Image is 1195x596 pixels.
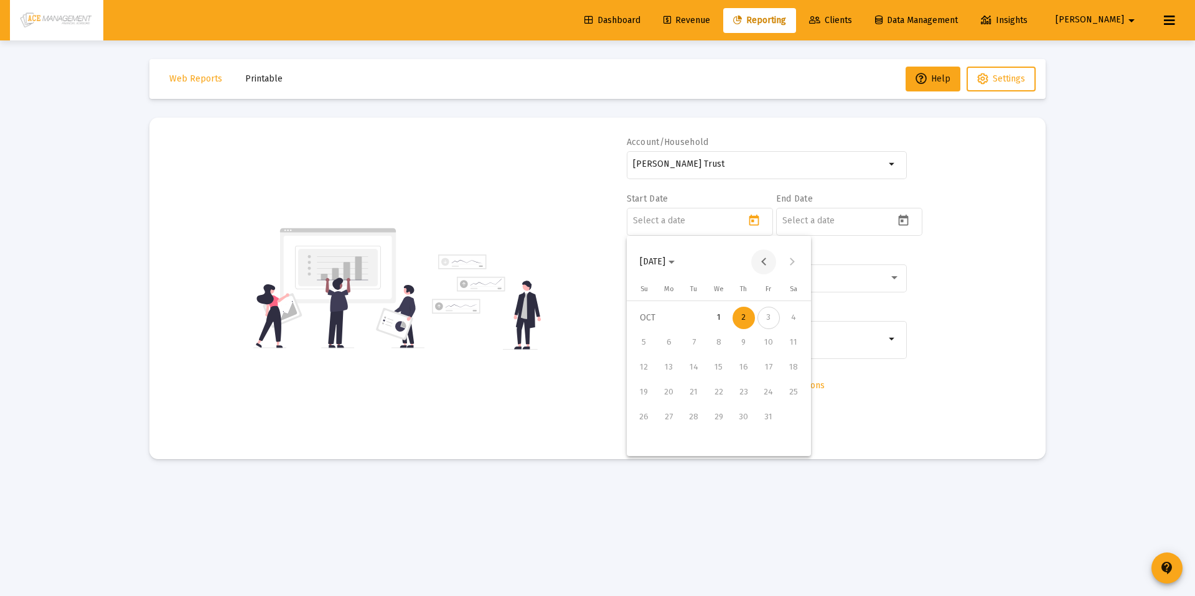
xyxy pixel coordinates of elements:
div: 25 [782,381,805,404]
span: Su [640,285,648,293]
button: 2025-10-13 [657,355,682,380]
div: 31 [757,406,780,429]
div: 1 [708,307,730,329]
span: Th [740,285,747,293]
button: 2025-10-15 [706,355,731,380]
button: 2025-10-05 [632,330,657,355]
button: 2025-10-16 [731,355,756,380]
div: 23 [733,381,755,404]
button: Choose month and year [630,249,685,274]
div: 10 [757,332,780,354]
div: 16 [733,356,755,379]
span: Mo [664,285,674,293]
div: 28 [683,406,705,429]
button: 2025-10-27 [657,405,682,430]
div: 19 [633,381,655,404]
div: 11 [782,332,805,354]
div: 26 [633,406,655,429]
div: 14 [683,356,705,379]
span: [DATE] [640,256,665,267]
div: 21 [683,381,705,404]
div: 3 [757,307,780,329]
div: 22 [708,381,730,404]
td: OCT [632,305,706,330]
span: Fr [766,285,771,293]
div: 17 [757,356,780,379]
div: 8 [708,332,730,354]
div: 20 [658,381,680,404]
button: 2025-10-02 [731,305,756,330]
div: 4 [782,307,805,329]
div: 15 [708,356,730,379]
button: 2025-10-18 [781,355,806,380]
button: 2025-10-19 [632,380,657,405]
button: 2025-10-20 [657,380,682,405]
button: 2025-10-28 [682,405,706,430]
button: 2025-10-25 [781,380,806,405]
span: Tu [690,285,697,293]
div: 18 [782,356,805,379]
div: 6 [658,332,680,354]
div: 30 [733,406,755,429]
button: 2025-10-22 [706,380,731,405]
button: 2025-10-12 [632,355,657,380]
button: 2025-10-04 [781,305,806,330]
button: 2025-10-01 [706,305,731,330]
button: 2025-10-23 [731,380,756,405]
button: 2025-10-24 [756,380,781,405]
button: 2025-10-08 [706,330,731,355]
button: 2025-10-11 [781,330,806,355]
button: 2025-10-07 [682,330,706,355]
button: 2025-10-29 [706,405,731,430]
span: We [714,285,724,293]
button: 2025-10-31 [756,405,781,430]
button: 2025-10-30 [731,405,756,430]
div: 2 [733,307,755,329]
div: 5 [633,332,655,354]
button: Next month [779,249,804,274]
span: Sa [790,285,797,293]
div: 27 [658,406,680,429]
button: 2025-10-09 [731,330,756,355]
button: 2025-10-21 [682,380,706,405]
button: 2025-10-17 [756,355,781,380]
div: 9 [733,332,755,354]
div: 7 [683,332,705,354]
div: 24 [757,381,780,404]
div: 12 [633,356,655,379]
button: 2025-10-26 [632,405,657,430]
button: 2025-10-03 [756,305,781,330]
button: Previous month [751,249,776,274]
div: 13 [658,356,680,379]
button: 2025-10-10 [756,330,781,355]
button: 2025-10-14 [682,355,706,380]
button: 2025-10-06 [657,330,682,355]
div: 29 [708,406,730,429]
